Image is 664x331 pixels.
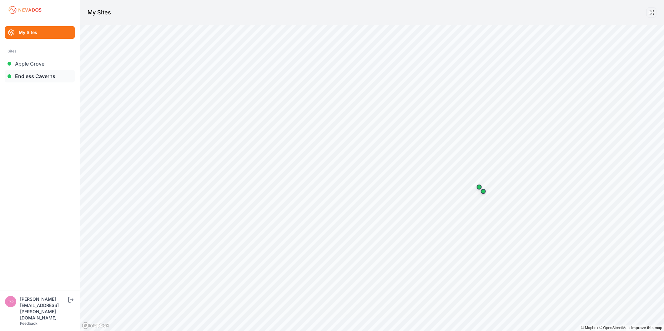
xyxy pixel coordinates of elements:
[5,26,75,39] a: My Sites
[631,326,662,330] a: Map feedback
[599,326,630,330] a: OpenStreetMap
[5,296,16,307] img: tomasz.barcz@energix-group.com
[88,8,111,17] h1: My Sites
[5,57,75,70] a: Apple Grove
[473,181,485,193] div: Map marker
[82,322,109,329] a: Mapbox logo
[80,25,664,331] canvas: Map
[20,321,38,326] a: Feedback
[8,5,43,15] img: Nevados
[20,296,67,321] div: [PERSON_NAME][EMAIL_ADDRESS][PERSON_NAME][DOMAIN_NAME]
[581,326,598,330] a: Mapbox
[5,70,75,82] a: Endless Caverns
[8,47,72,55] div: Sites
